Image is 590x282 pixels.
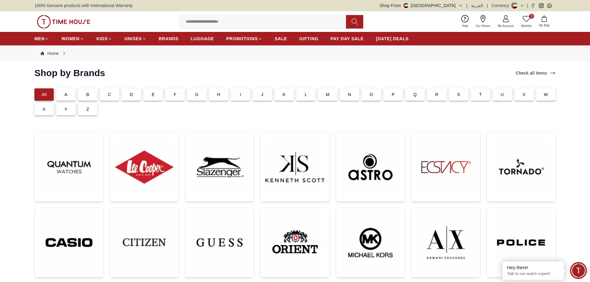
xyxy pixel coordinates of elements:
a: Instagram [539,3,544,8]
p: T [479,91,482,98]
span: 100% Genuine products with International Warranty [34,2,133,9]
img: ... [190,213,249,272]
span: MEN [34,36,45,42]
img: ... [115,138,174,196]
p: D [130,91,133,98]
a: 0Wishlist [517,14,535,29]
a: PROMOTIONS [226,33,262,44]
span: Help [459,24,471,28]
span: Our Stores [473,24,493,28]
img: ... [265,213,324,272]
span: WOMEN [61,36,80,42]
p: U [501,91,504,98]
div: Chat Widget [570,262,587,279]
p: B [86,91,89,98]
p: K [283,91,286,98]
a: Our Stores [472,14,494,29]
img: ... [492,138,550,196]
a: [DATE] DEALS [376,33,409,44]
p: Y [65,106,68,112]
span: [DATE] DEALS [376,36,409,42]
span: LUGGAGE [191,36,214,42]
a: MEN [34,33,49,44]
img: United Arab Emirates [403,3,408,8]
img: ... [416,138,475,196]
span: GIFTING [299,36,318,42]
a: LUGGAGE [191,33,214,44]
a: Check all items [514,69,557,77]
a: PAY DAY SALE [331,33,364,44]
a: Facebook [531,3,535,8]
img: ... [115,213,174,272]
img: ... [40,213,98,272]
p: V [523,91,526,98]
span: KIDS [96,36,108,42]
span: PROMOTIONS [226,36,258,42]
p: J [261,91,263,98]
a: Help [458,14,472,29]
span: BRANDS [159,36,179,42]
a: Home [41,50,59,56]
div: Currency [492,2,512,9]
p: E [152,91,155,98]
span: | [466,2,468,9]
p: A [65,91,68,98]
a: UNISEX [124,33,146,44]
p: R [435,91,438,98]
p: Z [86,106,89,112]
a: BRANDS [159,33,179,44]
button: العربية [471,2,483,9]
span: | [527,2,528,9]
p: C [108,91,111,98]
p: Talk to our watch expert! [507,271,559,276]
p: W [544,91,548,98]
p: M [326,91,330,98]
p: P [392,91,395,98]
p: X [43,106,46,112]
p: S [457,91,460,98]
a: SALE [275,33,287,44]
p: G [195,91,199,98]
img: ... [416,213,475,272]
p: F [174,91,176,98]
img: ... [190,138,249,196]
span: 0 [529,14,534,19]
span: SALE [275,36,287,42]
span: | [487,2,488,9]
h2: Shop by Brands [34,68,105,79]
img: ... [265,138,324,196]
p: N [348,91,351,98]
span: PAY DAY SALE [331,36,364,42]
span: My Bag [537,23,552,28]
p: I [240,91,241,98]
img: ... [341,138,400,196]
nav: Breadcrumb [34,45,556,61]
button: My Bag [535,14,553,29]
img: ... [37,15,90,29]
button: Shop From[GEOGRAPHIC_DATA] [380,2,463,9]
span: My Account [495,24,516,28]
span: Wishlist [519,24,534,28]
a: KIDS [96,33,112,44]
img: ... [492,213,550,272]
p: H [217,91,220,98]
div: Hey there! [507,265,559,271]
p: Q [413,91,417,98]
p: O [370,91,373,98]
img: ... [40,138,98,196]
img: ... [341,213,400,272]
a: WOMEN [61,33,84,44]
p: All [41,91,46,98]
span: UNISEX [124,36,142,42]
p: L [305,91,307,98]
a: Whatsapp [547,3,552,8]
a: GIFTING [299,33,318,44]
